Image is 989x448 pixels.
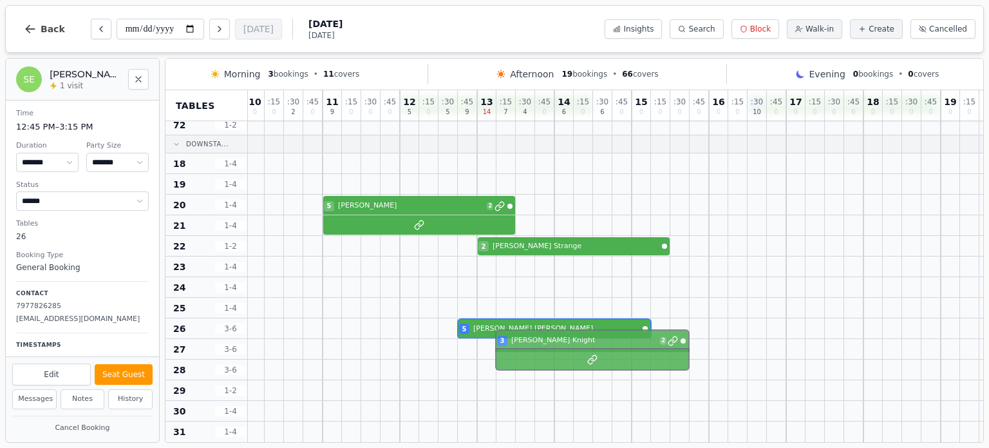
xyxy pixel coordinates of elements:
span: 30 [173,405,185,418]
span: 0 [542,109,546,115]
span: 0 [794,109,798,115]
span: 1 - 4 [215,220,246,231]
span: Afternoon [510,68,554,81]
span: 20 [173,199,185,211]
span: 19 [561,70,572,79]
span: 0 [581,109,585,115]
span: • [898,69,903,79]
button: Cancel Booking [12,420,153,436]
span: 17 [789,97,802,106]
span: 0 [909,109,913,115]
span: 0 [426,109,430,115]
span: 1 - 4 [215,282,246,293]
span: 0 [253,109,257,115]
span: [DATE] [308,30,343,41]
span: 16 [712,97,724,106]
span: 4 [523,109,527,115]
span: 0 [853,70,858,79]
dt: Duration [16,141,79,151]
dd: General Booking [16,262,149,273]
span: 0 [813,109,816,115]
button: Seat Guest [95,364,153,385]
span: 28 [173,364,185,376]
span: 13 [480,97,493,106]
span: [PERSON_NAME] Strange [493,241,659,252]
span: 0 [310,109,314,115]
span: 18 [173,157,185,170]
span: Block [750,24,771,34]
span: covers [622,69,658,79]
span: 21 [173,219,185,232]
dt: Status [16,180,149,191]
span: 5 [327,201,332,211]
span: : 30 [828,98,840,106]
span: 2 [487,202,493,210]
span: : 15 [809,98,821,106]
span: : 15 [422,98,435,106]
span: : 45 [925,98,937,106]
span: covers [908,69,939,79]
span: 26 [173,322,185,335]
span: 10 [753,109,761,115]
span: : 15 [963,98,975,106]
span: : 15 [654,98,666,106]
span: 0 [272,109,276,115]
span: 24 [173,281,185,294]
span: 19 [944,97,956,106]
span: 25 [173,302,185,315]
span: bookings [853,69,893,79]
span: 0 [349,109,353,115]
div: SE [16,66,42,92]
button: Next day [209,19,230,39]
button: Back [14,14,75,44]
span: 18 [867,97,879,106]
span: : 30 [751,98,763,106]
span: 2 [482,242,486,251]
button: Previous day [91,19,111,39]
span: 27 [173,343,185,356]
span: 14 [483,109,491,115]
span: : 30 [442,98,454,106]
button: Messages [12,389,57,409]
span: [PERSON_NAME] [PERSON_NAME] [473,324,640,335]
span: : 30 [673,98,686,106]
button: Close [128,69,149,90]
span: 1 - 4 [215,427,246,437]
span: 3 - 6 [215,344,246,355]
dt: Time [16,108,149,119]
span: 1 - 2 [215,385,246,396]
span: Evening [809,68,845,81]
span: : 15 [731,98,744,106]
span: 14 [558,97,570,106]
span: [DATE] [308,17,343,30]
span: Tables [176,99,215,112]
span: Downsta... [186,139,229,149]
span: : 30 [905,98,918,106]
span: 0 [967,109,971,115]
span: : 45 [693,98,705,106]
span: : 15 [500,98,512,106]
span: 1 - 4 [215,179,246,190]
span: 66 [622,70,633,79]
span: Morning [224,68,261,81]
span: Created [16,355,44,365]
span: 3 - 6 [215,324,246,334]
span: • [314,69,318,79]
p: 7977826285 [16,301,149,312]
span: 1 - 4 [215,303,246,313]
span: : 45 [306,98,319,106]
span: 9 [330,109,334,115]
dd: 12:45 PM – 3:15 PM [16,121,149,133]
button: Block [731,19,779,39]
span: 1 - 4 [215,406,246,416]
span: [DATE] 7:40 PM [94,355,149,365]
span: : 45 [384,98,396,106]
button: Insights [605,19,662,39]
span: 15 [635,97,647,106]
p: Timestamps [16,341,149,350]
button: Create [850,19,903,39]
span: 0 [890,109,894,115]
span: 9 [465,109,469,115]
span: 0 [908,70,913,79]
button: Walk-in [787,19,842,39]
